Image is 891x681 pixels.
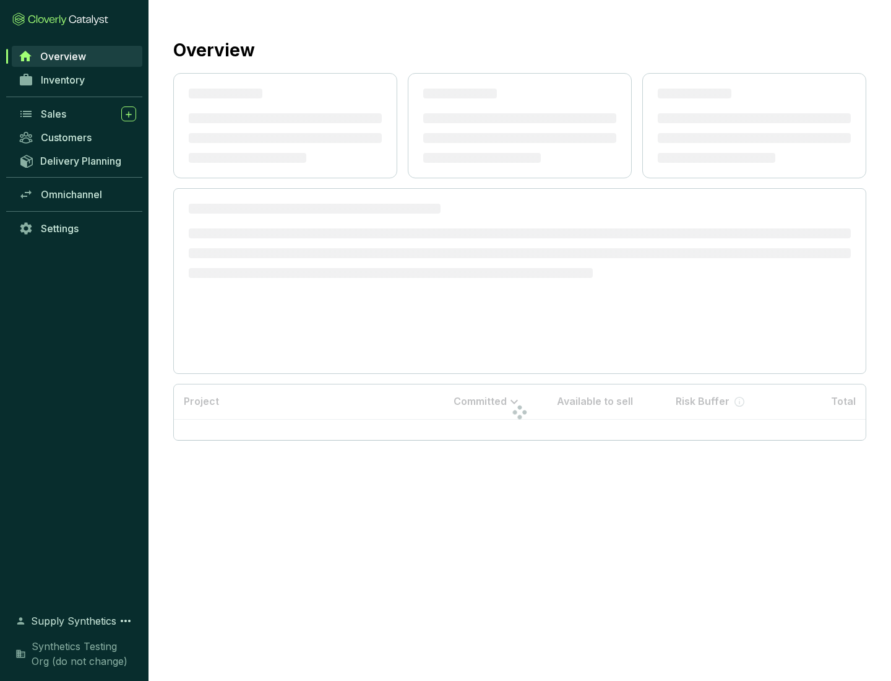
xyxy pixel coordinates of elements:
a: Delivery Planning [12,150,142,171]
span: Supply Synthetics [31,614,116,628]
a: Settings [12,218,142,239]
span: Settings [41,222,79,235]
a: Customers [12,127,142,148]
a: Omnichannel [12,184,142,205]
a: Overview [12,46,142,67]
span: Inventory [41,74,85,86]
span: Delivery Planning [40,155,121,167]
span: Omnichannel [41,188,102,201]
a: Inventory [12,69,142,90]
span: Overview [40,50,86,63]
span: Synthetics Testing Org (do not change) [32,639,136,669]
span: Customers [41,131,92,144]
h2: Overview [173,37,255,63]
span: Sales [41,108,66,120]
a: Sales [12,103,142,124]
